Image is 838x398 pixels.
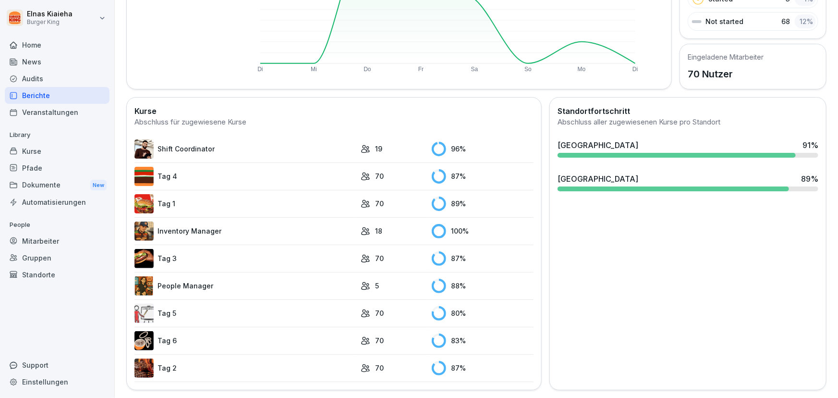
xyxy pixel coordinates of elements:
[5,53,109,70] a: News
[525,66,532,73] text: So
[134,331,154,350] img: rvamvowt7cu6mbuhfsogl0h5.png
[5,194,109,211] a: Automatisierungen
[432,279,534,293] div: 88 %
[432,306,534,321] div: 80 %
[134,276,154,296] img: xc3x9m9uz5qfs93t7kmvoxs4.png
[432,169,534,184] div: 87 %
[432,142,534,156] div: 96 %
[5,266,109,283] a: Standorte
[5,143,109,160] a: Kurse
[432,224,534,238] div: 100 %
[5,176,109,194] div: Dokumente
[134,359,356,378] a: Tag 2
[257,66,263,73] text: Di
[134,249,154,268] img: cq6tslmxu1pybroki4wxmcwi.png
[688,67,764,81] p: 70 Nutzer
[5,37,109,53] a: Home
[432,197,534,211] div: 89 %
[134,194,154,213] img: kxzo5hlrfunza98hyv09v55a.png
[5,127,109,143] p: Library
[364,66,372,73] text: Do
[471,66,478,73] text: Sa
[375,253,384,263] p: 70
[134,359,154,378] img: hzkj8u8nkg09zk50ub0d0otk.png
[795,14,816,28] div: 12 %
[5,373,109,390] a: Einstellungen
[134,167,154,186] img: a35kjdk9hf9utqmhbz0ibbvi.png
[5,104,109,121] a: Veranstaltungen
[134,276,356,296] a: People Manager
[558,139,638,151] div: [GEOGRAPHIC_DATA]
[5,87,109,104] a: Berichte
[134,105,534,117] h2: Kurse
[5,217,109,233] p: People
[90,180,107,191] div: New
[375,199,384,209] p: 70
[5,233,109,249] a: Mitarbeiter
[134,117,534,128] div: Abschluss für zugewiesene Kurse
[432,334,534,348] div: 83 %
[27,19,73,25] p: Burger King
[375,281,379,291] p: 5
[134,139,154,159] img: q4kvd0p412g56irxfxn6tm8s.png
[134,222,356,241] a: Inventory Manager
[134,304,154,323] img: vy1vuzxsdwx3e5y1d1ft51l0.png
[375,171,384,181] p: 70
[781,16,790,26] p: 68
[554,169,822,195] a: [GEOGRAPHIC_DATA]89%
[375,308,384,318] p: 70
[311,66,317,73] text: Mi
[5,70,109,87] a: Audits
[5,160,109,176] a: Pfade
[418,66,424,73] text: Fr
[134,331,356,350] a: Tag 6
[705,16,743,26] p: Not started
[554,136,822,162] a: [GEOGRAPHIC_DATA]91%
[375,363,384,373] p: 70
[688,52,764,62] h5: Eingeladene Mitarbeiter
[558,105,818,117] h2: Standortfortschritt
[5,176,109,194] a: DokumenteNew
[558,117,818,128] div: Abschluss aller zugewiesenen Kurse pro Standort
[134,194,356,213] a: Tag 1
[375,336,384,346] p: 70
[134,249,356,268] a: Tag 3
[802,139,818,151] div: 91 %
[432,251,534,266] div: 87 %
[432,361,534,375] div: 87 %
[134,139,356,159] a: Shift Coordinator
[27,10,73,18] p: Elnas Kiaieha
[375,144,382,154] p: 19
[578,66,586,73] text: Mo
[558,173,638,185] div: [GEOGRAPHIC_DATA]
[134,222,154,241] img: o1h5p6rcnzw0lu1jns37xjxx.png
[633,66,638,73] text: Di
[134,304,356,323] a: Tag 5
[801,173,818,185] div: 89 %
[375,226,382,236] p: 18
[5,357,109,373] div: Support
[134,167,356,186] a: Tag 4
[5,249,109,266] a: Gruppen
